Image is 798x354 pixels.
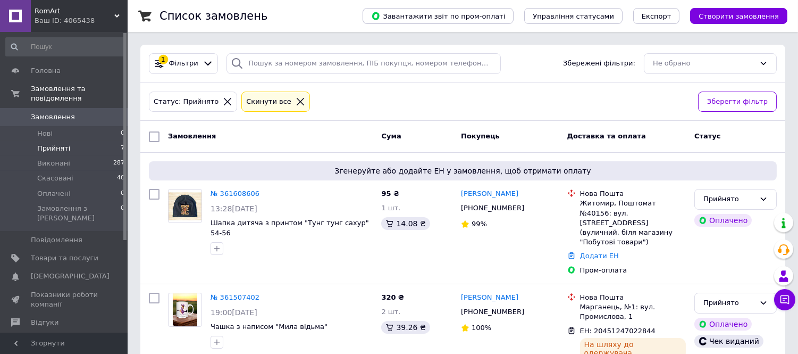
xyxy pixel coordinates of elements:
div: Оплачено [694,214,752,227]
a: [PERSON_NAME] [461,189,518,199]
div: 39.26 ₴ [381,321,430,334]
input: Пошук [5,37,125,56]
a: Фото товару [168,293,202,327]
span: Нові [37,129,53,138]
button: Зберегти фільтр [698,92,777,112]
a: Додати ЕН [580,252,619,260]
span: 13:28[DATE] [211,204,257,213]
span: 99% [472,220,487,228]
span: 0 [121,204,124,223]
span: ЕН: 20451247022844 [580,327,656,335]
span: Скасовані [37,174,73,183]
span: 7 [121,144,124,153]
button: Створити замовлення [690,8,787,24]
span: Виконані [37,159,70,168]
span: 287 [113,159,124,168]
span: Повідомлення [31,235,82,245]
span: Покупець [461,132,500,140]
div: Cкинути все [244,96,293,108]
span: 100% [472,324,491,332]
span: RomArt [35,6,114,16]
div: Марганець, №1: вул. Промислова, 1 [580,302,686,322]
div: 14.08 ₴ [381,217,430,230]
span: 0 [121,189,124,199]
h1: Список замовлень [159,10,267,22]
input: Пошук за номером замовлення, ПІБ покупця, номером телефону, Email, номером накладної [226,53,501,74]
button: Експорт [633,8,680,24]
a: Чашка з написом "Мила відьма" [211,323,327,331]
div: Житомир, Поштомат №40156: вул. [STREET_ADDRESS] (вуличний, біля магазину "Побутові товари") [580,199,686,247]
a: № 361608606 [211,190,259,197]
span: Завантажити звіт по пром-оплаті [371,11,505,21]
span: 19:00[DATE] [211,308,257,317]
div: Прийнято [703,298,755,309]
a: Шапка дитяча з принтом "Тунг тунг сахур" 54-56 [211,219,369,237]
span: Замовлення [31,112,75,122]
a: [PERSON_NAME] [461,293,518,303]
span: 0 [121,129,124,138]
a: № 361507402 [211,293,259,301]
span: Замовлення [168,132,216,140]
div: Ваш ID: 4065438 [35,16,128,26]
span: Експорт [642,12,671,20]
span: Оплачені [37,189,71,199]
span: Прийняті [37,144,70,153]
a: Створити замовлення [679,12,787,20]
span: Показники роботи компанії [31,290,98,309]
span: Управління статусами [533,12,614,20]
span: Збережені фільтри: [563,59,635,69]
span: Головна [31,66,61,76]
span: Доставка та оплата [567,132,646,140]
div: Нова Пошта [580,293,686,302]
span: Товари та послуги [31,253,98,263]
div: Пром-оплата [580,266,686,275]
button: Управління статусами [524,8,623,24]
img: Фото товару [169,192,201,220]
span: Створити замовлення [699,12,779,20]
span: [DEMOGRAPHIC_DATA] [31,271,110,281]
span: 95 ₴ [381,190,399,197]
span: 2 шт. [381,308,400,316]
button: Завантажити звіт по пром-оплаті [363,8,514,24]
span: Статус [694,132,721,140]
button: Чат з покупцем [774,289,795,310]
div: Статус: Прийнято [152,96,221,108]
span: Фільтри [169,59,198,69]
div: Прийнято [703,194,755,205]
div: Чек виданий [694,335,763,348]
span: Відгуки [31,318,58,327]
div: 1 [158,55,168,64]
img: Фото товару [173,293,198,326]
div: Не обрано [653,58,755,69]
span: 1 шт. [381,204,400,212]
span: Згенеруйте або додайте ЕН у замовлення, щоб отримати оплату [153,166,772,176]
span: 40 [117,174,124,183]
span: Замовлення та повідомлення [31,84,128,103]
a: Фото товару [168,189,202,223]
div: [PHONE_NUMBER] [459,305,526,319]
div: [PHONE_NUMBER] [459,201,526,215]
span: 320 ₴ [381,293,404,301]
span: Зберегти фільтр [707,96,768,108]
div: Нова Пошта [580,189,686,199]
div: Оплачено [694,318,752,331]
span: Cума [381,132,401,140]
span: Замовлення з [PERSON_NAME] [37,204,121,223]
